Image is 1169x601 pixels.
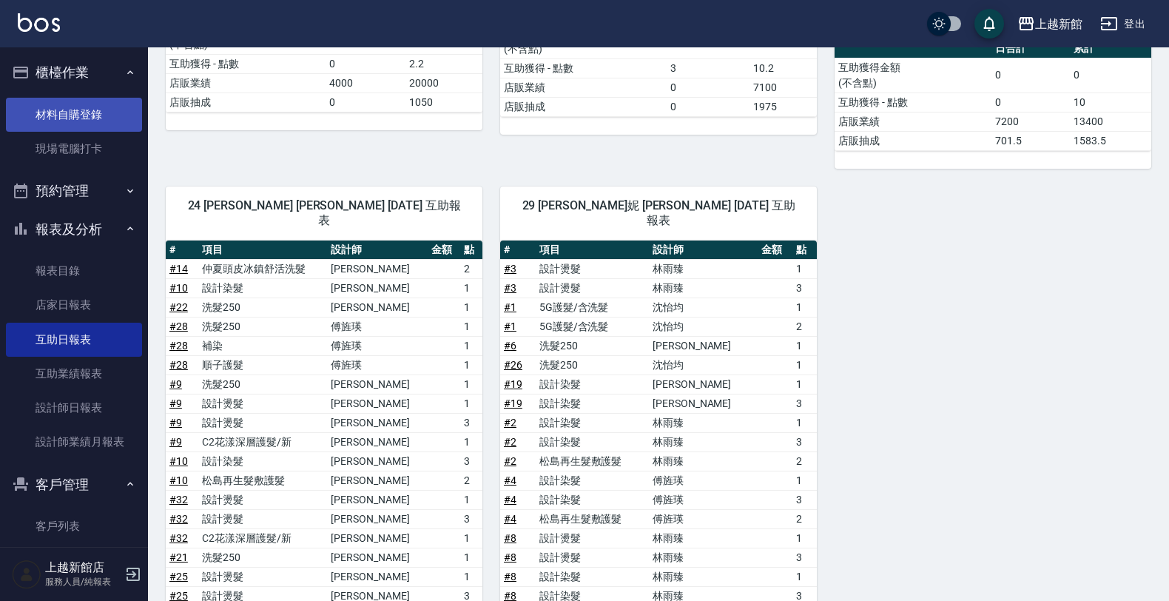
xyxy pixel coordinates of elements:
a: #1 [504,320,516,332]
a: 報表目錄 [6,254,142,288]
td: 互助獲得 - 點數 [835,93,991,112]
td: 洗髮250 [536,336,649,355]
td: 3 [792,548,817,567]
a: #28 [169,359,188,371]
a: 設計師日報表 [6,391,142,425]
th: # [166,241,198,260]
button: 櫃檯作業 [6,53,142,92]
td: 2 [792,451,817,471]
a: #3 [504,263,516,275]
td: 0 [667,78,750,97]
td: 林雨臻 [649,548,758,567]
h5: 上越新館店 [45,560,121,575]
a: #25 [169,571,188,582]
th: 金額 [758,241,793,260]
td: 傅旌瑛 [327,336,427,355]
a: #32 [169,494,188,506]
td: 順子護髮 [198,355,327,375]
td: 設計染髮 [536,394,649,413]
a: #21 [169,551,188,563]
td: [PERSON_NAME] [327,451,427,471]
td: 互助獲得 - 點數 [166,54,326,73]
a: #8 [504,551,516,563]
td: 設計染髮 [536,375,649,394]
th: 累計 [1070,39,1151,58]
th: 項目 [536,241,649,260]
a: #9 [169,397,182,409]
td: 0 [991,93,1070,112]
td: 洗髮250 [198,298,327,317]
td: 設計燙髮 [198,394,327,413]
td: 1 [460,278,482,298]
a: #9 [169,378,182,390]
td: 1 [460,528,482,548]
td: 洗髮250 [198,548,327,567]
td: 仲夏頭皮冰鎮舒活洗髮 [198,259,327,278]
td: 設計燙髮 [198,509,327,528]
td: 1 [792,567,817,586]
td: 701.5 [991,131,1070,150]
a: 材料自購登錄 [6,98,142,132]
th: 點 [792,241,817,260]
a: #4 [504,474,516,486]
th: 日合計 [991,39,1070,58]
td: 店販業績 [166,73,326,93]
td: [PERSON_NAME] [327,471,427,490]
td: 13400 [1070,112,1151,131]
a: #28 [169,340,188,352]
td: 1583.5 [1070,131,1151,150]
td: [PERSON_NAME] [327,432,427,451]
td: 洗髮250 [536,355,649,375]
td: 1 [792,471,817,490]
td: 店販抽成 [166,93,326,112]
a: #4 [504,513,516,525]
td: 洗髮250 [198,375,327,394]
span: 24 [PERSON_NAME] [PERSON_NAME] [DATE] 互助報表 [183,198,465,228]
a: #2 [504,455,516,467]
td: 設計染髮 [198,451,327,471]
a: #9 [169,436,182,448]
td: 1 [460,355,482,375]
td: 傅旌瑛 [649,509,758,528]
td: 3 [792,278,817,298]
td: 20000 [405,73,482,93]
td: 林雨臻 [649,278,758,298]
button: 客戶管理 [6,466,142,504]
td: [PERSON_NAME] [327,567,427,586]
td: 1 [460,548,482,567]
a: #8 [504,532,516,544]
a: #2 [504,436,516,448]
th: 點 [460,241,482,260]
td: [PERSON_NAME] [327,528,427,548]
td: [PERSON_NAME] [649,394,758,413]
td: 沈怡均 [649,355,758,375]
a: #10 [169,282,188,294]
th: 金額 [428,241,460,260]
td: 松島再生髮敷護髮 [536,451,649,471]
td: 1 [460,490,482,509]
td: 1 [792,298,817,317]
td: [PERSON_NAME] [649,375,758,394]
td: 傅旌瑛 [649,471,758,490]
td: [PERSON_NAME] [327,413,427,432]
td: 0 [991,58,1070,93]
td: 2.2 [405,54,482,73]
td: 7200 [991,112,1070,131]
a: #22 [169,301,188,313]
td: 設計燙髮 [198,567,327,586]
td: 1 [460,317,482,336]
td: 1 [792,336,817,355]
a: #8 [504,571,516,582]
td: 林雨臻 [649,528,758,548]
td: 0 [1070,58,1151,93]
span: 29 [PERSON_NAME]妮 [PERSON_NAME] [DATE] 互助報表 [518,198,799,228]
td: 沈怡均 [649,317,758,336]
td: 1050 [405,93,482,112]
div: 上越新館 [1035,15,1082,33]
td: 1 [460,336,482,355]
button: 預約管理 [6,172,142,210]
a: #2 [504,417,516,429]
td: 3 [792,490,817,509]
td: C2花漾深層護髮/新 [198,528,327,548]
a: #14 [169,263,188,275]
